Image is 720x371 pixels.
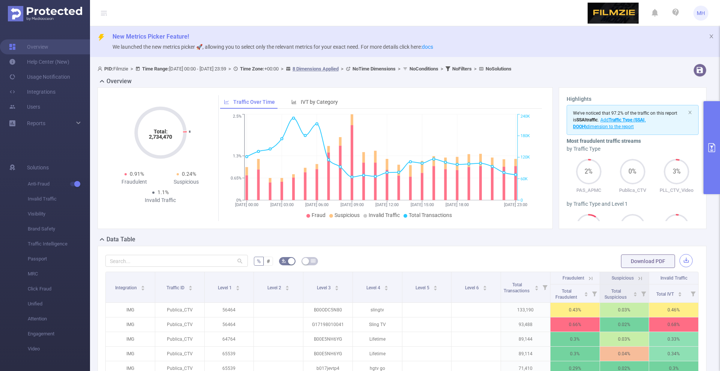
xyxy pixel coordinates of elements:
span: We launched the new metrics picker 🚀, allowing you to select only the relevant metrics for your e... [112,44,433,50]
span: 0.91% [130,171,144,177]
i: icon: line-chart [224,99,229,105]
span: Traffic ID [166,285,186,290]
i: icon: table [311,259,315,263]
i: icon: close [709,34,714,39]
span: Total Transactions [504,282,531,293]
span: 3% [664,169,689,175]
tspan: [DATE] 06:00 [305,202,328,207]
p: 0.66% [550,317,600,332]
div: Sort [285,284,289,289]
div: Sort [678,291,682,295]
p: B00E5NH6YG [303,347,352,361]
span: Passport [28,251,90,266]
a: Overview [9,39,48,54]
tspan: 0.65% [231,176,241,181]
span: Filmzie [DATE] 00:00 - [DATE] 23:59 +00:00 [97,66,511,72]
span: Engagement [28,326,90,341]
b: No Solutions [486,66,511,72]
p: Lifetime [353,332,402,346]
tspan: 60K [520,177,528,181]
b: Traffic Type (SSAI, DOOH) [573,117,646,129]
p: 0.34% [649,347,698,361]
a: docs [422,44,433,50]
p: Sling TV [353,317,402,332]
p: 0.68% [649,317,698,332]
i: icon: bar-chart [291,99,297,105]
span: MRC [28,266,90,281]
tspan: [DATE] 03:00 [270,202,294,207]
span: > [226,66,233,72]
p: slingtv [353,303,402,317]
span: Fraudulent [562,275,584,281]
i: icon: caret-down [285,287,289,290]
i: icon: caret-up [584,291,588,293]
i: icon: caret-down [483,287,487,290]
i: icon: caret-down [141,287,145,290]
p: Publica_CTV [155,303,204,317]
p: 89,144 [501,332,550,346]
span: New Metrics Picker Feature! [112,33,189,40]
i: icon: caret-up [433,284,438,287]
i: icon: caret-down [384,287,388,290]
p: Lifetime [353,347,402,361]
tspan: 2.5% [233,114,241,119]
input: Search... [105,255,248,267]
p: 133,190 [501,303,550,317]
span: > [339,66,346,72]
span: Suspicious [612,275,634,281]
tspan: 240K [520,114,530,119]
tspan: [DATE] 00:00 [235,202,258,207]
p: G17198010041 [303,317,352,332]
span: Total Fraudulent [555,289,578,300]
tspan: 180K [520,133,530,138]
span: We've noticed that 97.2% of the traffic on this report is . [573,111,677,129]
span: Traffic Intelligence [28,236,90,251]
span: > [279,66,286,72]
tspan: [DATE] 09:00 [340,202,364,207]
p: B00E5NH6YG [303,332,352,346]
p: 0.43% [550,303,600,317]
p: 0.03% [600,303,649,317]
i: icon: caret-up [483,284,487,287]
h3: Highlights [567,95,699,103]
a: Reports [27,116,45,131]
i: icon: caret-down [236,287,240,290]
div: Sort [584,291,588,295]
img: Protected Media [8,6,82,21]
div: Sort [384,284,388,289]
span: Invalid Traffic [28,191,90,206]
p: 89,114 [501,347,550,361]
span: Level 3 [317,285,332,290]
span: Level 4 [366,285,381,290]
span: Level 6 [465,285,480,290]
i: icon: caret-down [534,287,538,290]
i: icon: bg-colors [282,259,286,263]
p: PLL_CTV_Video [655,187,699,194]
tspan: 2,734,470 [149,134,172,140]
p: 65539 [205,347,254,361]
a: Users [9,99,40,114]
div: Sort [334,284,339,289]
span: Total Suspicious [604,289,628,300]
div: by Traffic Type and Level 1 [567,200,699,208]
div: Sort [433,284,438,289]
div: by Traffic Type [567,145,699,153]
span: # [267,258,270,264]
i: icon: caret-down [633,293,637,296]
p: 0.3% [550,347,600,361]
div: Sort [633,291,637,295]
div: Sort [235,284,240,289]
b: Most fraudulent traffic streams [567,138,641,144]
span: Total Transactions [409,212,452,218]
span: 0% [620,169,645,175]
span: > [396,66,403,72]
p: 0.02% [600,317,649,332]
i: icon: caret-up [285,284,289,287]
button: icon: close [688,108,692,117]
span: Video [28,341,90,356]
span: Solutions [27,160,49,175]
i: Filter menu [540,272,550,302]
span: Attention [28,311,90,326]
a: Integrations [9,84,55,99]
h2: Overview [106,77,132,86]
